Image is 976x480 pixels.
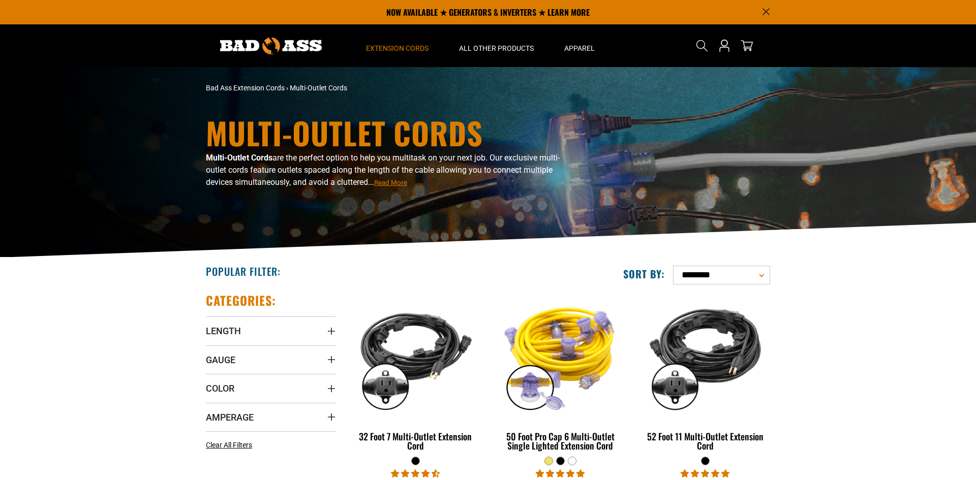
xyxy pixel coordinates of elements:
[351,293,480,456] a: black 32 Foot 7 Multi-Outlet Extension Cord
[206,117,577,148] h1: Multi-Outlet Cords
[496,298,624,414] img: yellow
[496,293,625,456] a: yellow 50 Foot Pro Cap 6 Multi-Outlet Single Lighted Extension Cord
[351,432,480,450] div: 32 Foot 7 Multi-Outlet Extension Cord
[374,179,407,186] span: Read More
[366,44,429,53] span: Extension Cords
[352,298,480,414] img: black
[564,44,595,53] span: Apparel
[459,44,534,53] span: All Other Products
[206,403,335,431] summary: Amperage
[206,440,256,451] a: Clear All Filters
[694,38,710,54] summary: Search
[290,84,347,92] span: Multi-Outlet Cords
[206,325,241,337] span: Length
[206,153,560,187] span: are the perfect option to help you multitask on your next job. Our exclusive multi-outlet cords f...
[641,298,769,414] img: black
[444,24,549,67] summary: All Other Products
[206,153,272,163] b: Multi-Outlet Cords
[206,345,335,374] summary: Gauge
[496,432,625,450] div: 50 Foot Pro Cap 6 Multi-Outlet Single Lighted Extension Cord
[220,38,322,54] img: Bad Ass Extension Cords
[206,354,235,366] span: Gauge
[640,293,770,456] a: black 52 Foot 11 Multi-Outlet Extension Cord
[206,316,335,345] summary: Length
[286,84,288,92] span: ›
[623,267,665,280] label: Sort by:
[536,469,585,478] span: 4.80 stars
[640,432,770,450] div: 52 Foot 11 Multi-Outlet Extension Cord
[206,374,335,402] summary: Color
[206,83,577,93] nav: breadcrumbs
[206,382,234,394] span: Color
[351,24,444,67] summary: Extension Cords
[206,293,276,308] h2: Categories:
[206,411,254,423] span: Amperage
[206,84,285,92] a: Bad Ass Extension Cords
[206,265,281,278] h2: Popular Filter:
[549,24,610,67] summary: Apparel
[681,469,729,478] span: 4.95 stars
[391,469,440,478] span: 4.71 stars
[206,441,252,449] span: Clear All Filters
